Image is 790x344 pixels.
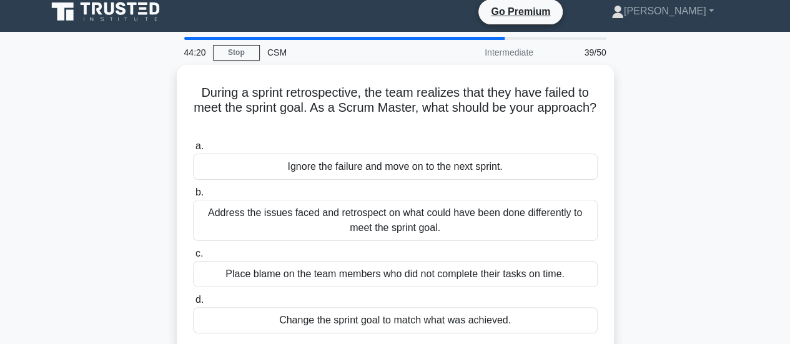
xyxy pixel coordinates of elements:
div: Intermediate [432,40,541,65]
span: a. [195,140,204,151]
div: Ignore the failure and move on to the next sprint. [193,154,598,180]
div: CSM [260,40,432,65]
span: d. [195,294,204,305]
div: Address the issues faced and retrospect on what could have been done differently to meet the spri... [193,200,598,241]
a: Go Premium [483,4,558,19]
div: Place blame on the team members who did not complete their tasks on time. [193,261,598,287]
a: Stop [213,45,260,61]
span: c. [195,248,203,258]
div: 39/50 [541,40,614,65]
span: b. [195,187,204,197]
div: Change the sprint goal to match what was achieved. [193,307,598,333]
h5: During a sprint retrospective, the team realizes that they have failed to meet the sprint goal. A... [192,85,599,131]
div: 44:20 [177,40,213,65]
